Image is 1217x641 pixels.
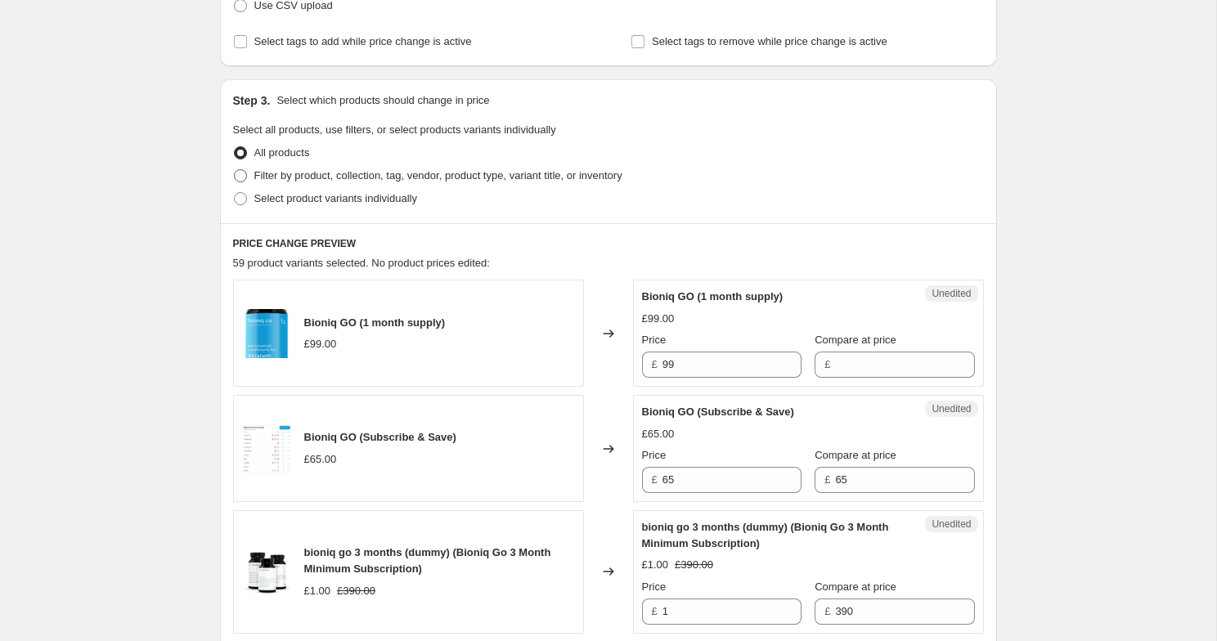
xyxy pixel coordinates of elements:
span: Compare at price [815,580,896,593]
strike: £390.00 [337,583,375,599]
div: £65.00 [304,451,337,468]
span: Select tags to remove while price change is active [652,35,887,47]
span: Price [642,580,667,593]
span: £ [824,473,830,486]
div: £1.00 [642,557,669,573]
span: Select product variants individually [254,192,417,204]
span: Bioniq GO (1 month supply) [642,290,784,303]
span: Select all products, use filters, or select products variants individually [233,123,556,136]
span: All products [254,146,310,159]
div: £99.00 [304,336,337,352]
span: Compare at price [815,334,896,346]
strike: £390.00 [675,557,713,573]
span: £ [824,358,830,370]
span: Price [642,449,667,461]
img: jar-6b42ed5a_80x.webp [242,309,291,358]
img: Go-3m_80x.png [242,547,291,596]
span: Filter by product, collection, tag, vendor, product type, variant title, or inventory [254,169,622,182]
span: bioniq go 3 months (dummy) (Bioniq Go 3 Month Minimum Subscription) [304,546,551,575]
span: Bioniq GO (Subscribe & Save) [304,431,456,443]
p: Select which products should change in price [276,92,489,109]
h2: Step 3. [233,92,271,109]
span: £ [652,358,658,370]
span: Price [642,334,667,346]
h6: PRICE CHANGE PREVIEW [233,237,984,250]
span: £ [652,605,658,617]
span: Bioniq GO (Subscribe & Save) [642,406,794,418]
span: 59 product variants selected. No product prices edited: [233,257,490,269]
span: Compare at price [815,449,896,461]
span: £ [652,473,658,486]
span: Bioniq GO (1 month supply) [304,316,446,329]
span: Unedited [932,518,971,531]
div: £1.00 [304,583,331,599]
span: Select tags to add while price change is active [254,35,472,47]
span: £ [824,605,830,617]
img: Frame2087325155_80x.webp [242,424,291,473]
div: £65.00 [642,426,675,442]
div: £99.00 [642,311,675,327]
span: Unedited [932,287,971,300]
span: bioniq go 3 months (dummy) (Bioniq Go 3 Month Minimum Subscription) [642,521,889,549]
span: Unedited [932,402,971,415]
